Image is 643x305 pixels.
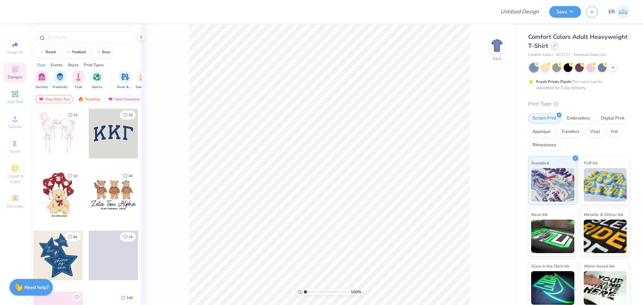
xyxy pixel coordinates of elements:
[3,173,27,184] span: Clipart & logos
[117,85,133,90] span: Rush & Bid
[118,293,136,302] button: Like
[574,52,607,58] span: Minimum Order: 24 +
[46,50,56,54] div: beach
[92,85,102,90] span: Sports
[531,262,569,270] span: Glow in the Dark Ink
[584,271,627,305] img: Water based Ink
[90,70,103,90] button: filter button
[75,73,82,81] img: Club Image
[531,271,574,305] img: Glow in the Dark Ink
[117,70,133,90] div: filter for Rush & Bid
[35,70,48,90] button: filter button
[127,296,133,300] span: 346
[38,73,46,81] img: Sorority Image
[584,159,598,166] span: Puff Ink
[72,50,86,54] div: football
[351,289,361,295] span: 100 %
[53,70,68,90] button: filter button
[120,110,136,120] button: Like
[528,52,553,58] span: Comfort Colors
[140,73,147,81] img: Game Day Image
[51,62,63,68] div: Events
[609,8,615,16] span: ER
[72,70,85,90] button: filter button
[531,220,574,253] img: Neon Ink
[120,232,136,241] button: Like
[53,85,68,90] span: Fraternity
[35,95,73,103] div: Your Org's Fav
[531,211,548,218] span: Neon Ink
[136,85,151,90] span: Game Day
[35,85,48,90] span: Sorority
[84,62,104,68] div: Print Types
[73,235,77,239] span: 84
[536,79,619,91] div: This color can be expedited for 5 day delivery.
[8,74,22,80] span: Designs
[62,47,89,57] button: football
[495,5,544,18] input: Untitled Design
[108,97,113,101] img: most_fav.gif
[7,50,23,55] span: Image AI
[35,70,48,90] div: filter for Sorority
[120,171,136,180] button: Like
[129,113,133,117] span: 33
[68,62,79,68] div: Styles
[493,56,501,62] div: Back
[72,70,85,90] div: filter for Club
[90,70,103,90] div: filter for Sports
[557,127,584,137] div: Transfers
[584,220,627,253] img: Metallic & Glitter Ink
[24,284,49,291] strong: Need help?
[584,211,623,218] span: Metallic & Glitter Ink
[92,47,113,57] button: bear
[10,149,20,154] span: Greek
[563,113,594,124] div: Embroidery
[53,70,68,90] div: filter for Fraternity
[549,6,581,18] button: Save
[584,262,615,270] span: Water based Ink
[39,50,44,54] img: trend_line.gif
[7,99,23,104] span: Add Text
[586,127,604,137] div: Vinyl
[606,127,622,137] div: Foil
[93,73,101,81] img: Sports Image
[39,97,44,101] img: most_fav.gif
[617,5,630,18] img: Elijah Roquero
[536,79,572,84] strong: Fresh Prints Flash:
[75,95,103,103] div: Trending
[528,33,628,50] span: Comfort Colors Adult Heavyweight T-Shirt
[556,52,570,58] span: # C1717
[56,73,64,81] img: Fraternity Image
[129,174,133,178] span: 40
[8,124,22,129] span: Upload
[73,174,77,178] span: 10
[73,293,81,301] button: Like
[528,127,555,137] div: Applique
[121,73,129,81] img: Rush & Bid Image
[35,47,59,57] button: beach
[609,5,630,18] a: ER
[531,159,549,166] span: Standard
[65,232,80,241] button: Like
[7,204,23,209] span: Decorate
[46,34,132,41] input: Try "Alpha"
[65,171,80,180] button: Like
[75,85,82,90] span: Club
[528,113,561,124] div: Screen Print
[65,110,80,120] button: Like
[105,95,143,103] div: Most Favorited
[596,113,629,124] div: Digital Print
[73,113,77,117] span: 15
[528,100,630,108] div: Print Type
[528,140,561,150] div: Rhinestones
[78,97,83,101] img: trending.gif
[136,70,151,90] button: filter button
[584,168,627,202] img: Puff Ink
[129,235,133,239] span: 18
[490,39,504,52] img: Back
[117,70,133,90] button: filter button
[37,62,46,68] div: Orgs
[136,70,151,90] div: filter for Game Day
[102,50,110,54] div: bear
[95,50,101,54] img: trend_line.gif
